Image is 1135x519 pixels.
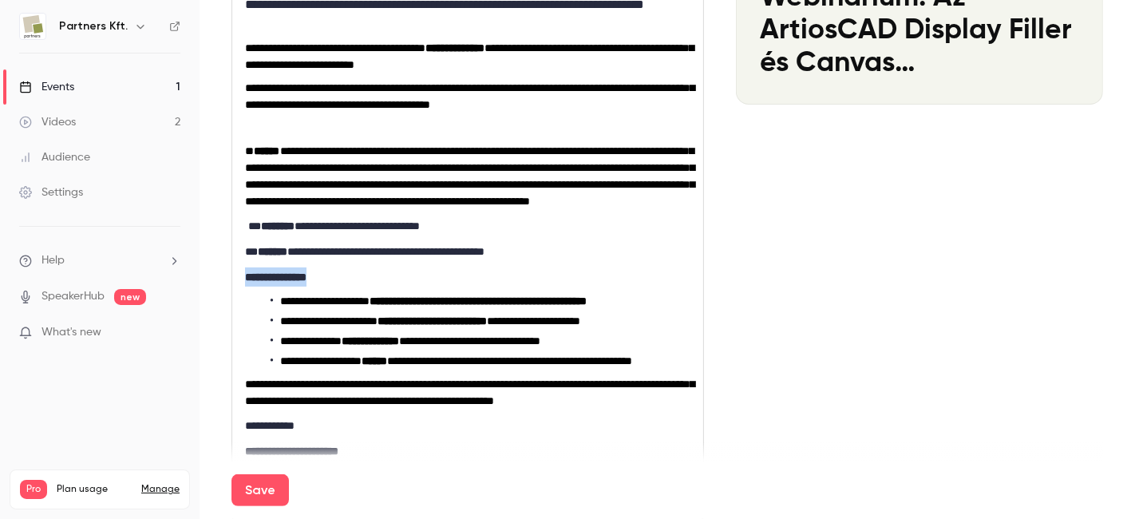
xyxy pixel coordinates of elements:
span: What's new [42,324,101,341]
span: Plan usage [57,483,132,496]
li: help-dropdown-opener [19,252,180,269]
a: Manage [141,483,180,496]
div: Events [19,79,74,95]
span: Pro [20,480,47,499]
div: Videos [19,114,76,130]
div: Audience [19,149,90,165]
a: SpeakerHub [42,288,105,305]
button: Save [231,474,289,506]
img: Partners Kft. [20,14,45,39]
iframe: Noticeable Trigger [161,326,180,340]
span: new [114,289,146,305]
h6: Partners Kft. [59,18,128,34]
div: Settings [19,184,83,200]
span: Help [42,252,65,269]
